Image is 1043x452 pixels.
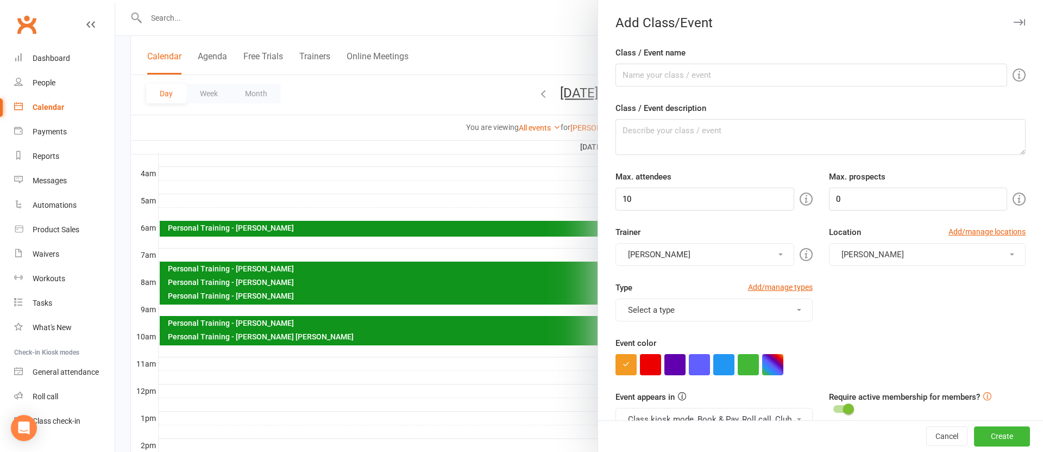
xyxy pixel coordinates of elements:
button: Cancel [926,427,967,447]
a: What's New [14,315,115,340]
button: Select a type [615,299,812,321]
a: Payments [14,120,115,144]
a: Tasks [14,291,115,315]
div: People [33,78,55,87]
span: [PERSON_NAME] [841,250,904,259]
div: Calendar [33,103,64,112]
button: [PERSON_NAME] [615,243,794,266]
a: Reports [14,144,115,169]
div: Class check-in [33,417,80,425]
a: General attendance kiosk mode [14,360,115,385]
label: Max. attendees [615,170,671,183]
div: Open Intercom Messenger [11,415,37,441]
div: Roll call [33,392,58,401]
div: Product Sales [33,225,79,234]
div: Reports [33,152,59,160]
a: Add/manage locations [948,226,1026,238]
div: General attendance [33,368,99,376]
a: Roll call [14,385,115,409]
label: Location [829,226,861,239]
a: People [14,71,115,95]
a: Clubworx [13,11,40,38]
label: Class / Event name [615,46,686,59]
button: Create [974,427,1030,447]
a: Add/manage types [748,281,813,293]
div: Payments [33,127,67,136]
div: Dashboard [33,54,70,63]
button: [PERSON_NAME] [829,243,1026,266]
div: Tasks [33,299,52,307]
label: Trainer [615,226,640,239]
div: Add Class/Event [598,15,1043,30]
label: Class / Event description [615,102,706,115]
button: Class kiosk mode, Book & Pay, Roll call, Clubworx website calendar and Mobile app [615,408,812,431]
label: Event appears in [615,391,675,404]
label: Event color [615,337,656,350]
a: Class kiosk mode [14,409,115,434]
div: Automations [33,201,77,209]
div: Waivers [33,250,59,258]
a: Product Sales [14,218,115,242]
label: Max. prospects [829,170,885,183]
a: Automations [14,193,115,218]
label: Require active membership for members? [829,392,980,402]
div: Messages [33,176,67,185]
a: Workouts [14,267,115,291]
div: Workouts [33,274,65,283]
a: Messages [14,169,115,193]
div: What's New [33,323,72,332]
a: Calendar [14,95,115,120]
a: Dashboard [14,46,115,71]
input: Name your class / event [615,64,1007,86]
label: Type [615,281,632,294]
a: Waivers [14,242,115,267]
